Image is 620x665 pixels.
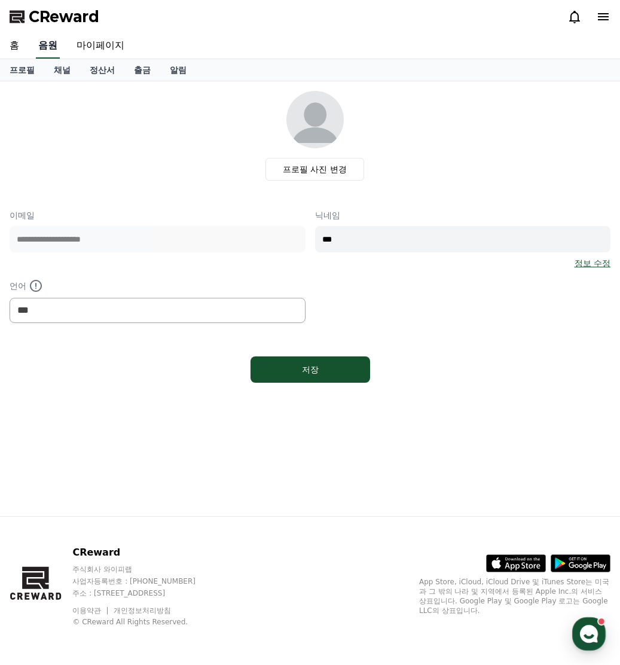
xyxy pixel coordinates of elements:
a: 이용약관 [72,606,110,615]
p: App Store, iCloud, iCloud Drive 및 iTunes Store는 미국과 그 밖의 나라 및 지역에서 등록된 Apple Inc.의 서비스 상표입니다. Goo... [419,577,610,615]
a: 마이페이지 [67,33,134,59]
a: 홈 [4,379,79,409]
a: 알림 [160,59,196,81]
p: 사업자등록번호 : [PHONE_NUMBER] [72,576,218,586]
label: 프로필 사진 변경 [265,158,364,181]
span: CReward [29,7,99,26]
div: 저장 [274,364,346,376]
span: 대화 [109,398,124,407]
span: 홈 [38,397,45,407]
a: CReward [10,7,99,26]
a: 출금 [124,59,160,81]
p: CReward [72,545,218,560]
img: profile_image [286,91,344,148]
a: 정보 수정 [575,257,610,269]
p: 주식회사 와이피랩 [72,565,218,574]
a: 대화 [79,379,154,409]
button: 저장 [251,356,370,383]
a: 설정 [154,379,230,409]
a: 정산서 [80,59,124,81]
p: 언어 [10,279,306,293]
a: 음원 [36,33,60,59]
a: 개인정보처리방침 [114,606,171,615]
p: 이메일 [10,209,306,221]
a: 채널 [44,59,80,81]
p: 주소 : [STREET_ADDRESS] [72,588,218,598]
p: 닉네임 [315,209,611,221]
span: 설정 [185,397,199,407]
p: © CReward All Rights Reserved. [72,617,218,627]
